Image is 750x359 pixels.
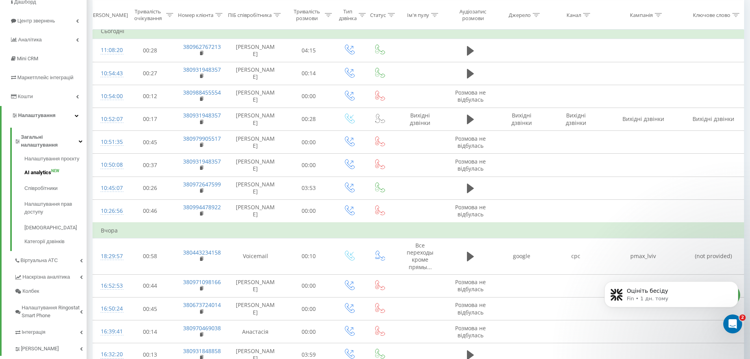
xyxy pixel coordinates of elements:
[603,108,683,130] td: Вихідні дзвінки
[101,43,117,58] div: 11:08:20
[178,11,213,18] div: Номер клієнта
[101,301,117,316] div: 16:50:24
[283,238,334,275] td: 00:10
[739,314,746,321] span: 2
[17,18,55,24] span: Центр звернень
[24,184,57,192] span: Співробітники
[183,112,221,119] a: 380931948357
[693,11,730,18] div: Ключове слово
[593,265,750,338] iframe: Intercom notifications повідомлення
[14,284,87,298] a: Колбек
[101,249,117,264] div: 18:29:57
[22,287,39,295] span: Колбек
[549,238,603,275] td: cpc
[24,169,51,177] span: AI analytics
[227,108,283,130] td: [PERSON_NAME]
[125,298,175,320] td: 00:45
[125,274,175,297] td: 00:44
[125,199,175,223] td: 00:46
[14,298,87,323] a: Налаштування Ringostat Smart Phone
[227,62,283,85] td: [PERSON_NAME]
[370,11,386,18] div: Статус
[283,320,334,343] td: 00:00
[283,39,334,62] td: 04:15
[22,304,80,320] span: Налаштування Ringostat Smart Phone
[228,11,272,18] div: ПІБ співробітника
[227,85,283,108] td: [PERSON_NAME]
[183,89,221,96] a: 380988455554
[17,74,74,80] span: Маркетплейс інтеграцій
[283,274,334,297] td: 00:00
[21,345,59,353] span: [PERSON_NAME]
[407,11,429,18] div: Ім'я пулу
[125,62,175,85] td: 00:27
[18,37,42,43] span: Аналiтика
[227,199,283,223] td: [PERSON_NAME]
[183,43,221,50] a: 380962767213
[125,39,175,62] td: 00:28
[22,328,45,336] span: Інтеграція
[283,62,334,85] td: 00:14
[24,224,77,232] span: [DEMOGRAPHIC_DATA]
[125,131,175,154] td: 00:45
[24,165,87,180] a: AI analyticsNEW
[227,238,283,275] td: Voicemail
[14,323,87,339] a: Інтеграція
[183,324,221,332] a: 380970469038
[101,278,117,294] div: 16:52:53
[125,85,175,108] td: 00:12
[132,8,164,22] div: Тривалість очікування
[183,158,221,165] a: 380931948357
[101,89,117,104] div: 10:54:00
[183,203,221,211] a: 380994478922
[227,39,283,62] td: [PERSON_NAME]
[101,203,117,219] div: 10:26:56
[291,8,323,22] div: Тривалість розмови
[283,131,334,154] td: 00:00
[455,324,486,339] span: Розмова не відбулась
[21,133,79,149] span: Загальні налаштування
[339,8,357,22] div: Тип дзвінка
[455,158,486,172] span: Розмова не відбулась
[723,314,742,333] iframe: Intercom live chat
[14,128,87,152] a: Загальні налаштування
[227,298,283,320] td: [PERSON_NAME]
[101,157,117,173] div: 10:50:08
[101,134,117,150] div: 10:51:35
[183,66,221,73] a: 380931948357
[125,238,175,275] td: 00:58
[183,301,221,309] a: 380673724014
[183,347,221,355] a: 380931848858
[14,268,87,284] a: Наскрізна аналітика
[93,223,744,238] td: Вчора
[24,196,87,220] a: Налаштування прав доступу
[227,320,283,343] td: Анастасія
[394,108,446,130] td: Вихідні дзвінки
[183,249,221,256] a: 380443234158
[494,238,549,275] td: google
[227,177,283,199] td: [PERSON_NAME]
[101,180,117,196] div: 10:45:07
[549,108,603,130] td: Вихідні дзвінки
[407,242,433,271] span: Все переходы кроме прямы...
[14,251,87,268] a: Віртуальна АТС
[22,273,70,281] span: Наскрізна аналітика
[20,257,58,264] span: Віртуальна АТС
[18,112,56,118] span: Налаштування
[101,66,117,81] div: 10:54:43
[630,11,653,18] div: Кампанія
[283,177,334,199] td: 03:53
[24,155,87,165] a: Налаштування проєкту
[88,11,128,18] div: [PERSON_NAME]
[183,180,221,188] a: 380972647599
[283,298,334,320] td: 00:00
[101,324,117,339] div: 16:39:41
[18,93,33,99] span: Кошти
[455,89,486,103] span: Розмова не відбулась
[283,108,334,130] td: 00:28
[455,203,486,218] span: Розмова не відбулась
[24,155,79,163] span: Налаштування проєкту
[455,301,486,316] span: Розмова не відбулась
[24,238,65,246] span: Категорії дзвінків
